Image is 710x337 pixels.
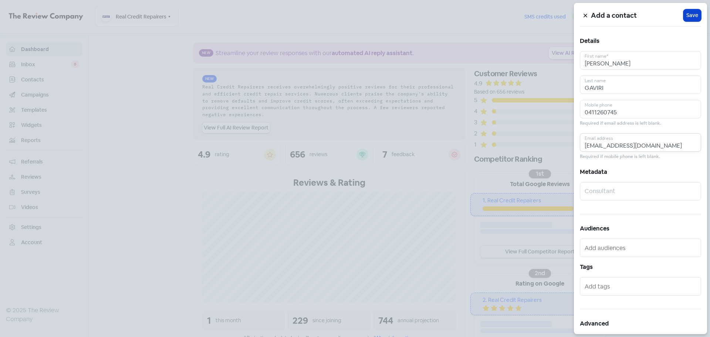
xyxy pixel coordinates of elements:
input: Add audiences [585,242,698,254]
h5: Advanced [580,318,701,329]
input: First name [580,51,701,70]
button: Save [683,9,701,21]
h5: Audiences [580,223,701,234]
input: Mobile phone [580,100,701,118]
h5: Add a contact [591,10,683,21]
h5: Metadata [580,166,701,178]
input: Email address [580,133,701,152]
input: Last name [580,75,701,94]
input: Consultant [580,182,701,200]
small: Required if mobile phone is left blank. [580,153,660,160]
input: Add tags [585,280,698,292]
h5: Details [580,36,701,47]
small: Required if email address is left blank. [580,120,661,127]
span: Save [686,11,698,19]
h5: Tags [580,262,701,273]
